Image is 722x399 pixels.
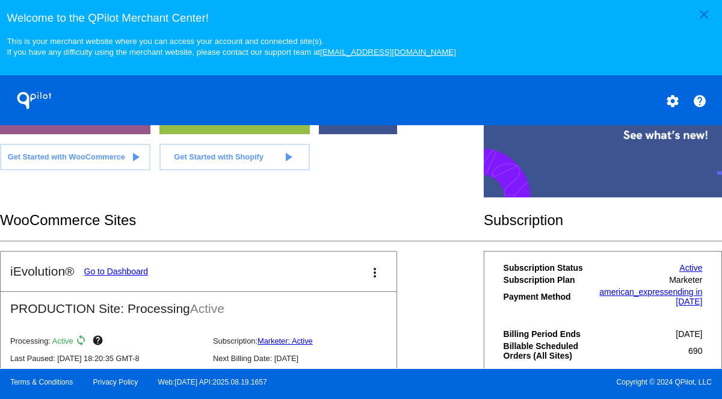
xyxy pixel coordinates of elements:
h2: Subscription [484,212,722,229]
h1: QPilot [10,88,58,113]
small: This is your merchant website where you can access your account and connected site(s). If you hav... [7,37,455,57]
p: Processing: [10,335,203,349]
a: Web:[DATE] API:2025.08.19.1657 [158,378,267,386]
mat-icon: play_arrow [128,150,143,164]
span: Active [190,302,224,315]
a: Get Started with Shopify [159,144,310,170]
span: american_express [599,287,668,297]
span: 690 [688,346,702,356]
p: Last Paused: [DATE] 18:20:35 GMT-8 [10,354,203,363]
span: Get Started with WooCommerce [8,152,125,161]
span: Copyright © 2024 QPilot, LLC [371,378,712,386]
mat-icon: sync [75,335,90,349]
span: [DATE] [676,329,702,339]
mat-icon: play_arrow [281,150,295,164]
th: Subscription Plan [503,274,592,285]
th: Billing Period Ends [503,329,592,339]
a: Go to Dashboard [84,267,149,276]
a: [EMAIL_ADDRESS][DOMAIN_NAME] [320,48,456,57]
span: Marketer [669,275,702,285]
th: Billable Scheduled Orders (All Sites) [503,341,592,361]
mat-icon: help [693,94,707,108]
a: Active [679,263,702,273]
h2: PRODUCTION Site: Processing [1,292,396,316]
h2: iEvolution® [10,264,75,279]
mat-icon: help [92,335,106,349]
mat-icon: settings [665,94,680,108]
a: Terms & Conditions [10,378,73,386]
p: Next Billing Date: [DATE] [213,354,406,363]
span: Active [52,336,73,345]
h3: Welcome to the QPilot Merchant Center! [7,11,715,25]
th: Subscription Status [503,262,592,273]
span: Get Started with Shopify [174,152,264,161]
a: Privacy Policy [93,378,138,386]
p: Subscription: [213,336,406,345]
th: Payment Method [503,286,592,307]
a: Marketer: Active [258,336,313,345]
mat-icon: close [697,7,711,22]
mat-icon: more_vert [368,265,382,280]
a: american_expressending in [DATE] [599,287,702,306]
